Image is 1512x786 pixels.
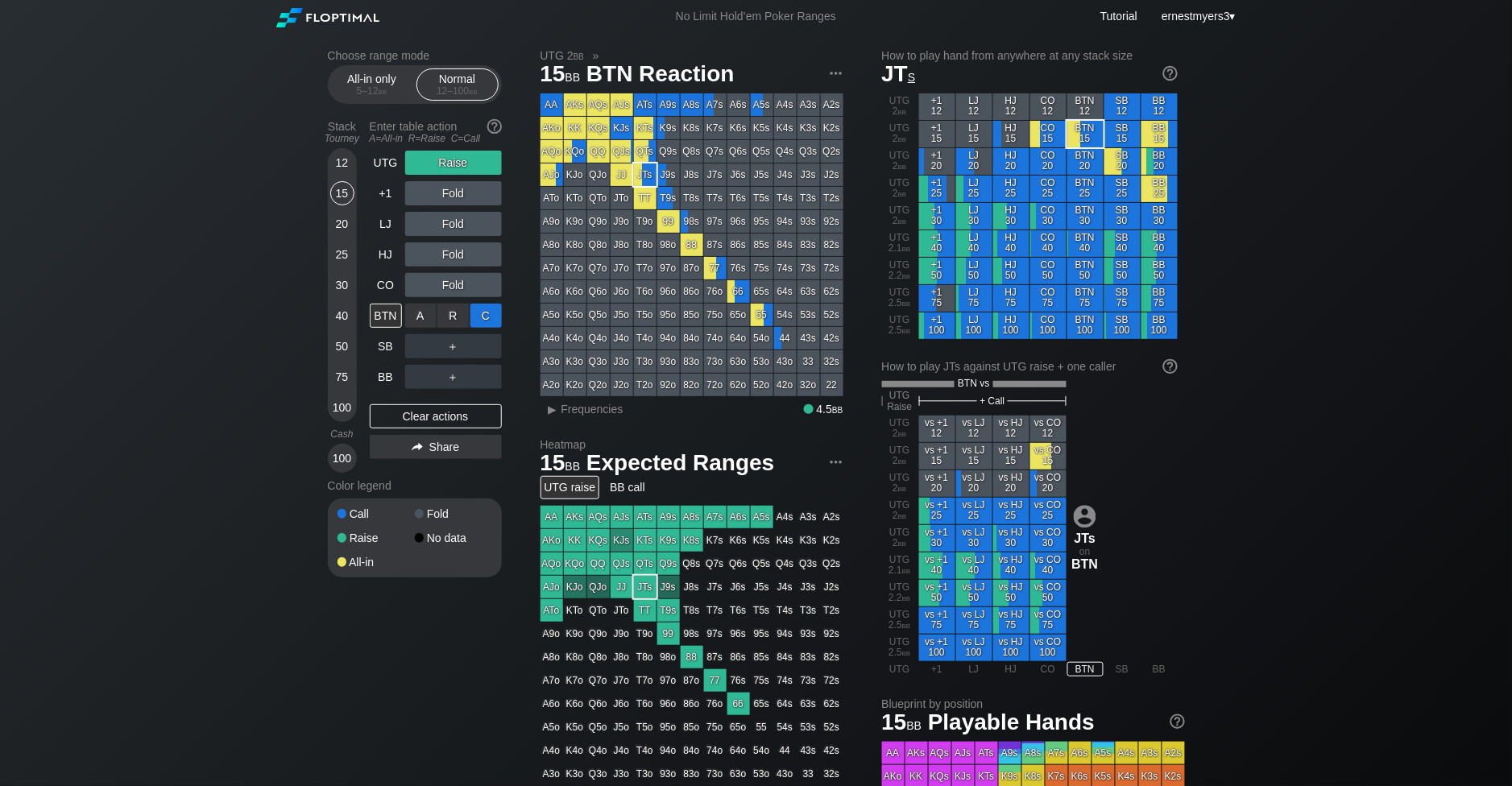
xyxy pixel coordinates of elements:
div: SB 50 [1104,258,1141,284]
div: A [405,304,437,328]
div: R [437,304,469,328]
div: BTN 40 [1067,230,1104,257]
div: K3s [797,117,820,139]
div: LJ 20 [956,148,992,175]
div: SB 100 [1104,312,1141,339]
div: QTs [634,140,657,163]
img: help.32db89a4.svg [1169,713,1187,730]
div: K9o [564,210,586,233]
div: BTN 12 [1067,93,1104,120]
div: SB 15 [1104,121,1141,147]
img: ellipsis.fd386fe8.svg [827,64,845,82]
div: BB 40 [1141,230,1178,257]
div: CO 12 [1030,93,1067,120]
div: SB 30 [1104,203,1141,230]
div: T7o [634,257,657,279]
div: A5s [751,93,773,116]
div: Q4o [587,327,610,350]
div: BB 30 [1141,203,1178,230]
div: Fold [405,181,502,205]
div: A9o [541,210,563,233]
img: help.32db89a4.svg [486,118,503,135]
div: J2s [821,163,843,186]
div: 12 – 100 [424,85,491,97]
div: K4o [564,327,586,350]
div: 50 [330,334,354,358]
div: J9o [611,210,633,233]
div: SB 75 [1104,285,1141,312]
div: +1 30 [919,203,955,230]
div: T2s [821,187,843,209]
div: K5o [564,304,586,326]
div: A7s [704,93,727,116]
div: BTN 30 [1067,203,1104,230]
div: J6o [611,280,633,303]
span: JT [882,61,916,86]
span: bb [898,188,907,199]
div: LJ 30 [956,203,992,230]
div: AQo [541,140,563,163]
div: CO 20 [1030,148,1067,175]
div: CO 40 [1030,230,1067,257]
span: bb [898,133,907,144]
div: QTo [587,187,610,209]
div: Fold [415,508,492,519]
div: J7s [704,163,727,186]
div: 86o [681,280,703,303]
div: CO 50 [1030,258,1067,284]
div: 66 [727,280,750,303]
div: KTo [564,187,586,209]
div: J5s [751,163,773,186]
div: KTs [634,117,657,139]
div: QJs [611,140,633,163]
span: bb [379,85,387,97]
div: K6s [727,117,750,139]
div: K8o [564,234,586,256]
div: LJ 25 [956,176,992,202]
div: 98s [681,210,703,233]
div: UTG 2 [882,203,918,230]
span: 15 [538,62,583,89]
div: 99 [657,210,680,233]
div: Stack [321,114,363,151]
div: T3s [797,187,820,209]
h2: How to play hand from anywhere at any stack size [882,49,1178,62]
div: 85s [751,234,773,256]
div: A6o [541,280,563,303]
span: bb [902,325,911,336]
div: Q6o [587,280,610,303]
div: A6s [727,93,750,116]
div: HJ 40 [993,230,1029,257]
div: 43s [797,327,820,350]
div: SB [370,334,402,358]
div: 42s [821,327,843,350]
div: 100 [330,395,354,420]
div: 5 – 12 [338,85,406,97]
div: 25 [330,242,354,267]
div: ＋ [405,304,502,328]
div: All-in only [335,69,409,100]
span: ernestmyers3 [1162,10,1230,23]
div: J9s [657,163,680,186]
div: All-in [338,556,415,568]
div: UTG 2 [882,121,918,147]
div: K8s [681,117,703,139]
div: KQo [564,140,586,163]
div: +1 12 [919,93,955,120]
div: A8o [541,234,563,256]
div: A5o [541,304,563,326]
div: 55 [751,304,773,326]
div: BB 15 [1141,121,1178,147]
div: Q7s [704,140,727,163]
div: UTG 2.5 [882,312,918,339]
div: J5o [611,304,633,326]
div: 88 [681,234,703,256]
div: +1 20 [919,148,955,175]
div: 92s [821,210,843,233]
div: 54o [751,327,773,350]
div: UTG 2.1 [882,230,918,257]
div: Q9o [587,210,610,233]
div: BTN [370,304,402,328]
div: Fold [405,212,502,236]
div: K6o [564,280,586,303]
